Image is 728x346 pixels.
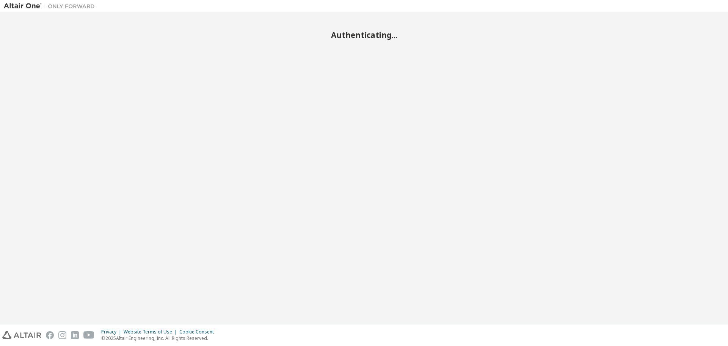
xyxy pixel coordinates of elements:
img: Altair One [4,2,99,10]
div: Website Terms of Use [124,329,179,335]
img: linkedin.svg [71,331,79,339]
img: facebook.svg [46,331,54,339]
img: youtube.svg [83,331,94,339]
h2: Authenticating... [4,30,724,40]
div: Cookie Consent [179,329,218,335]
img: altair_logo.svg [2,331,41,339]
p: © 2025 Altair Engineering, Inc. All Rights Reserved. [101,335,218,341]
img: instagram.svg [58,331,66,339]
div: Privacy [101,329,124,335]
